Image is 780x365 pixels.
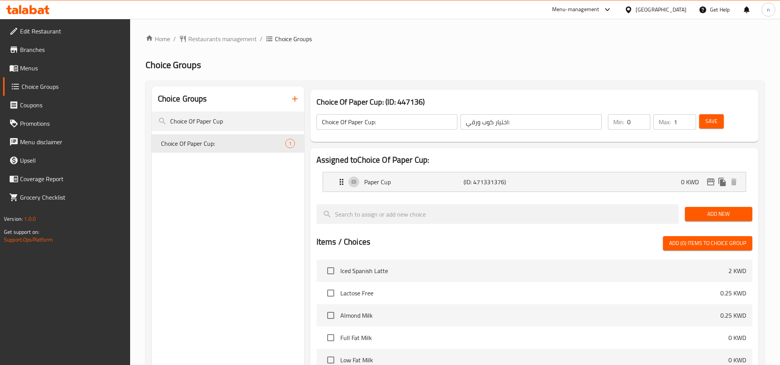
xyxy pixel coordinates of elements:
p: (ID: 471331376) [464,177,530,187]
span: Coverage Report [20,174,124,183]
span: Select choice [323,330,339,346]
p: 0.25 KWD [720,311,746,320]
span: Version: [4,214,23,224]
span: Iced Spanish Latte [340,266,728,275]
button: Add New [685,207,752,221]
span: Add New [691,209,746,219]
span: Branches [20,45,124,54]
span: 1 [286,140,295,147]
span: Save [705,117,718,126]
span: Get support on: [4,227,39,237]
span: Upsell [20,156,124,165]
span: Almond Milk [340,311,720,320]
a: Home [146,34,170,43]
span: Choice Groups [275,34,312,43]
input: search [152,112,304,131]
span: Choice Of Paper Cup: [161,139,285,148]
p: 0 KWD [681,177,705,187]
span: Choice Groups [22,82,124,91]
nav: breadcrumb [146,34,765,43]
a: Support.OpsPlatform [4,235,53,245]
span: Select choice [323,263,339,279]
span: Menus [20,63,124,73]
a: Grocery Checklist [3,188,130,207]
span: Edit Restaurant [20,27,124,36]
div: Choices [285,139,295,148]
button: edit [705,176,716,188]
button: delete [728,176,740,188]
h2: Items / Choices [316,236,370,248]
span: Restaurants management [188,34,257,43]
a: Promotions [3,114,130,133]
a: Edit Restaurant [3,22,130,40]
span: Select choice [323,307,339,323]
span: Low Fat Milk [340,355,728,365]
span: Select choice [323,285,339,301]
div: [GEOGRAPHIC_DATA] [636,5,686,14]
span: n [767,5,770,14]
p: 0.25 KWD [720,288,746,298]
span: Full Fat Milk [340,333,728,342]
a: Menus [3,59,130,77]
a: Coverage Report [3,170,130,188]
p: 0 KWD [728,333,746,342]
span: Grocery Checklist [20,193,124,202]
p: Max: [659,117,671,127]
div: Expand [323,172,746,192]
span: Promotions [20,119,124,128]
button: duplicate [716,176,728,188]
a: Coupons [3,96,130,114]
li: Expand [316,169,752,195]
a: Menu disclaimer [3,133,130,151]
p: Paper Cup [364,177,464,187]
span: Menu disclaimer [20,137,124,147]
span: Coupons [20,100,124,110]
a: Branches [3,40,130,59]
button: Save [699,114,724,128]
span: Lactose Free [340,288,720,298]
p: 0 KWD [728,355,746,365]
input: search [316,204,679,224]
span: Choice Groups [146,56,201,73]
li: / [173,34,176,43]
h2: Choice Groups [158,93,207,105]
p: Min: [613,117,624,127]
div: Choice Of Paper Cup:1 [152,134,304,153]
h3: Choice Of Paper Cup: (ID: 447136) [316,96,752,108]
li: / [260,34,263,43]
span: 1.0.0 [24,214,36,224]
button: Add (0) items to choice group [663,236,752,250]
a: Choice Groups [3,77,130,96]
span: Add (0) items to choice group [669,238,746,248]
div: Menu-management [552,5,599,14]
h2: Assigned to Choice Of Paper Cup: [316,154,752,166]
a: Restaurants management [179,34,257,43]
p: 2 KWD [728,266,746,275]
a: Upsell [3,151,130,170]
